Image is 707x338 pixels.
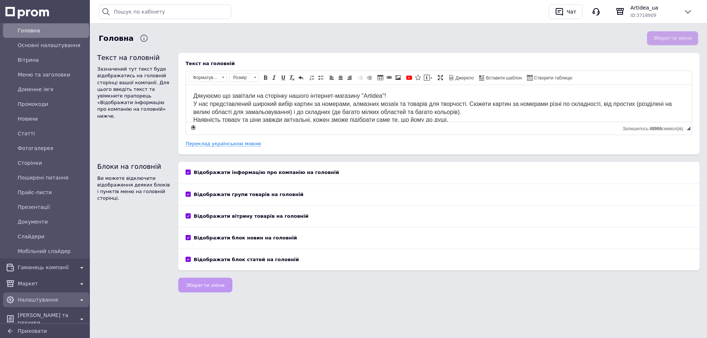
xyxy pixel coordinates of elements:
[526,74,573,82] a: Створити таблицю
[385,74,393,82] a: Вставити/Редагувати посилання (Ctrl+L)
[356,74,365,82] a: Зменшити відступ
[317,74,325,82] a: Вставити/видалити маркований список
[261,74,270,82] a: Жирний (Ctrl+B)
[18,296,74,303] span: Налаштування
[194,257,299,262] b: Відображати блок статей на головній
[186,85,692,122] iframe: Редактор, 0181EC4C-E2D1-4365-A72D-633F614B0A9B
[97,162,171,171] h2: Блоки на головній
[18,174,86,181] span: Поширені питання
[18,130,86,137] span: Статті
[423,74,433,82] a: Вставити повідомлення
[229,73,259,82] a: Розмір
[478,74,523,82] a: Вставити шаблон
[97,53,171,62] h2: Текст на головній
[18,203,86,211] span: Презентації
[229,74,252,82] span: Розмір
[18,159,86,167] span: Сторінки
[18,280,74,287] span: Маркет
[650,126,662,131] span: 48966
[99,33,134,44] span: Головна
[7,7,499,71] body: Редактор, 0181EC4C-E2D1-4365-A72D-633F614B0A9B
[533,75,572,81] span: Створити таблицю
[687,127,690,130] span: Потягніть для зміни розмірів
[549,4,583,19] button: Чат
[194,235,297,241] b: Відображати блок новин на головній
[18,42,86,49] span: Основні налаштування
[18,328,47,334] span: Приховати
[186,141,261,147] a: Переклад українською мовою
[405,74,413,82] a: Додати відео з YouTube
[297,74,305,82] a: Повернути (Ctrl+Z)
[565,6,578,17] div: Чат
[189,73,227,82] a: Форматування
[485,75,522,81] span: Вставити шаблон
[288,74,296,82] a: Видалити форматування
[18,248,86,255] span: Мобільний слайдер
[194,170,339,175] b: Відображати інформацію про компанію на головній
[18,218,86,225] span: Документи
[454,75,474,81] span: Джерело
[189,124,197,132] a: Зробити резервну копію зараз
[194,192,303,197] b: Відображати групи товарів на головній
[328,74,336,82] a: По лівому краю
[345,74,353,82] a: По правому краю
[18,100,86,108] span: Промокоди
[630,13,656,18] span: ID: 3718909
[18,145,86,152] span: Фотогалерея
[18,189,86,196] span: Прайс-листи
[414,74,422,82] a: Вставити іконку
[18,264,74,271] span: Гаманець компанії
[18,27,86,34] span: Головна
[189,74,219,82] span: Форматування
[18,56,86,64] span: Вітрина
[308,74,316,82] a: Вставити/видалити нумерований список
[337,74,345,82] a: По центру
[7,8,486,70] span: Дякуюємо що завітали на сторінку нашого інтернет-магазину "Artidea"! У нас представлений широкий ...
[270,74,278,82] a: Курсив (Ctrl+I)
[394,74,402,82] a: Зображення
[18,71,86,78] span: Меню та заголовки
[194,213,309,219] b: Відображати вітрину товарів на головній
[97,175,171,202] p: Ви можете відключити відображення деяких блоків і пунктів меню на головній сторінці.
[279,74,287,82] a: Підкреслений (Ctrl+U)
[186,60,692,67] div: Текст на головній
[447,74,475,82] a: Джерело
[623,124,687,131] div: Кiлькiсть символiв
[18,233,86,240] span: Слайдери
[18,86,86,93] span: Доменне ім'я
[97,66,171,120] p: Зазначений тут текст буде відображатись на головній сторінці вашої компанії. Для цього введіть те...
[99,4,231,19] input: Пошук по кабінету
[376,74,384,82] a: Таблиця
[18,115,86,122] span: Новини
[18,312,74,326] span: [PERSON_NAME] та рахунки
[630,4,678,11] span: Artidea_ua
[365,74,373,82] a: Збільшити відступ
[436,74,444,82] a: Максимізувати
